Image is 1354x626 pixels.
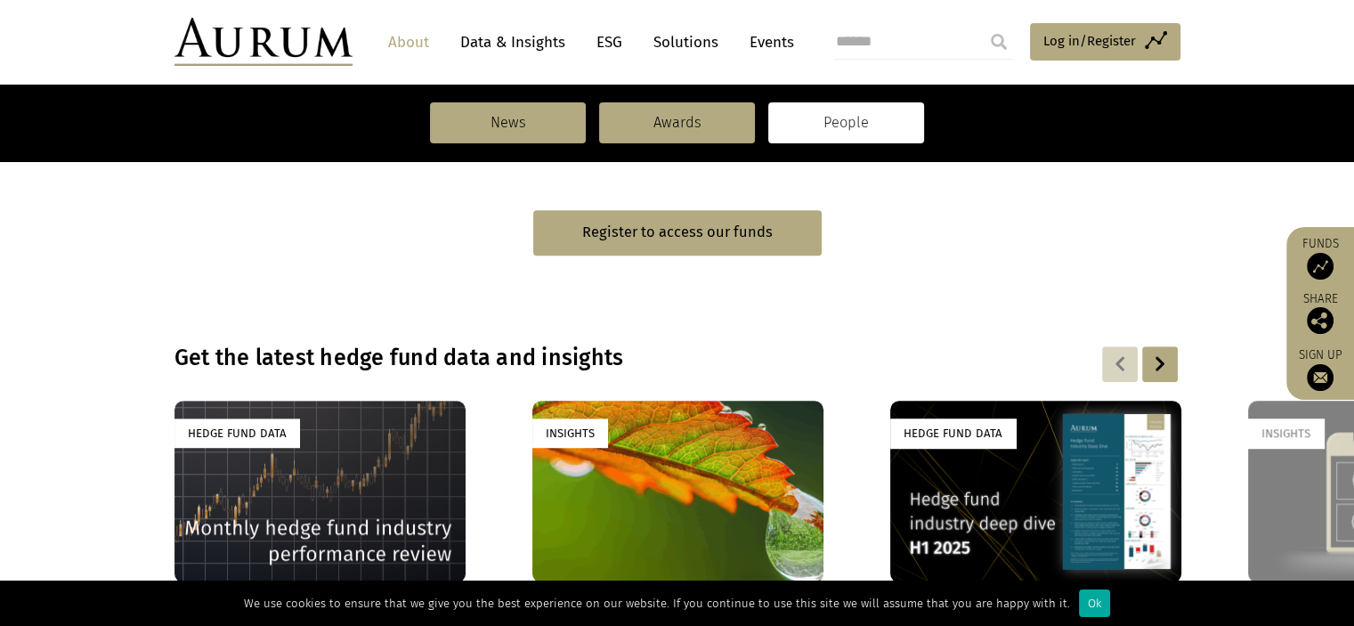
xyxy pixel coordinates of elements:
[174,419,300,448] div: Hedge Fund Data
[1307,253,1334,280] img: Access Funds
[532,419,608,448] div: Insights
[379,26,438,59] a: About
[174,345,951,371] h3: Get the latest hedge fund data and insights
[890,419,1016,448] div: Hedge Fund Data
[533,210,822,256] a: Register to access our funds
[1295,236,1345,280] a: Funds
[741,26,794,59] a: Events
[451,26,574,59] a: Data & Insights
[645,26,727,59] a: Solutions
[1295,293,1345,334] div: Share
[1030,23,1180,61] a: Log in/Register
[1307,307,1334,334] img: Share this post
[768,102,924,143] a: People
[1248,419,1324,448] div: Insights
[981,24,1017,60] input: Submit
[1043,30,1136,52] span: Log in/Register
[1307,364,1334,391] img: Sign up to our newsletter
[1295,347,1345,391] a: Sign up
[430,102,586,143] a: News
[1079,589,1110,617] div: Ok
[588,26,631,59] a: ESG
[174,18,353,66] img: Aurum
[599,102,755,143] a: Awards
